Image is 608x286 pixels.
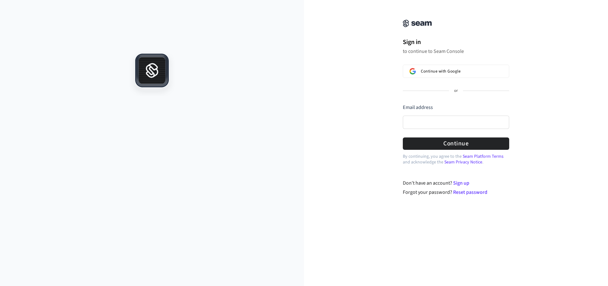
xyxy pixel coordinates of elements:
p: to continue to Seam Console [403,48,509,54]
button: Sign in with GoogleContinue with Google [403,65,509,78]
label: Email address [403,104,433,111]
button: Continue [403,137,509,150]
a: Reset password [453,189,487,196]
img: Sign in with Google [409,68,416,74]
p: By continuing, you agree to the and acknowledge the . [403,154,509,165]
div: Don't have an account? [403,179,510,187]
a: Seam Platform Terms [463,153,503,160]
span: Continue with Google [421,69,460,74]
p: or [454,88,458,94]
a: Sign up [453,180,469,187]
a: Seam Privacy Notice [444,159,482,165]
div: Forgot your password? [403,188,510,196]
h1: Sign in [403,37,509,47]
img: Seam Console [403,20,432,27]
